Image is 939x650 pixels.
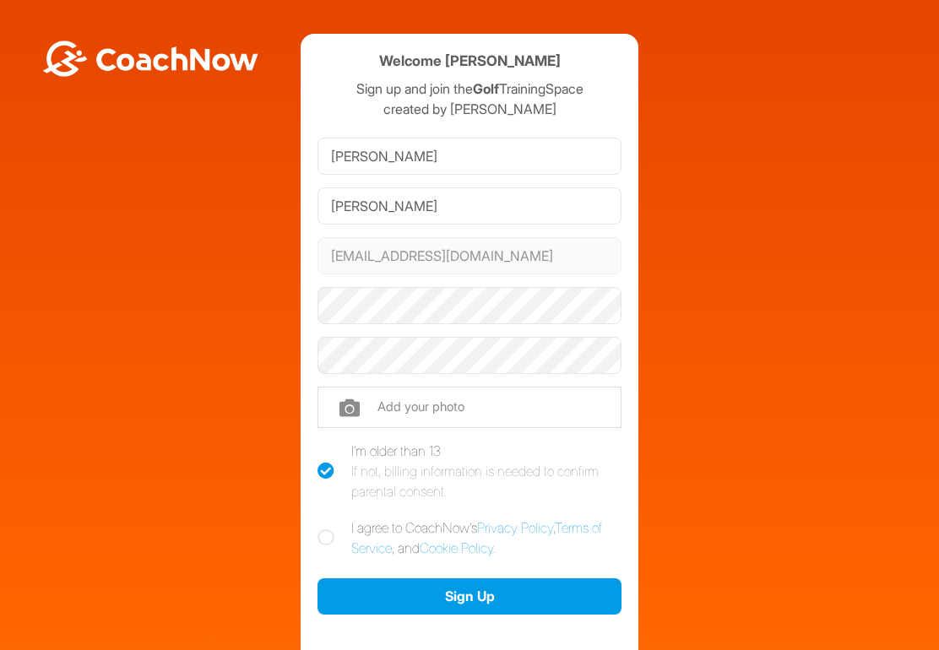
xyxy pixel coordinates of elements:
[420,539,493,556] a: Cookie Policy
[379,51,561,72] h4: Welcome [PERSON_NAME]
[318,578,621,615] button: Sign Up
[473,80,499,97] strong: Golf
[351,441,621,501] div: I'm older than 13
[318,237,621,274] input: Email
[318,79,621,99] p: Sign up and join the TrainingSpace
[318,138,621,175] input: First Name
[351,519,602,556] a: Terms of Service
[318,99,621,119] p: created by [PERSON_NAME]
[477,519,553,536] a: Privacy Policy
[351,461,621,501] div: If not, billing information is needed to confirm parental consent.
[318,187,621,225] input: Last Name
[318,517,621,558] label: I agree to CoachNow's , , and .
[41,41,260,77] img: BwLJSsUCoWCh5upNqxVrqldRgqLPVwmV24tXu5FoVAoFEpwwqQ3VIfuoInZCoVCoTD4vwADAC3ZFMkVEQFDAAAAAElFTkSuQmCC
